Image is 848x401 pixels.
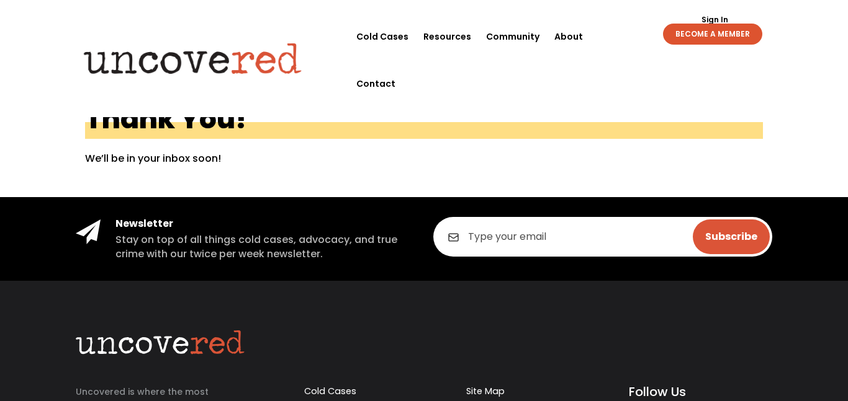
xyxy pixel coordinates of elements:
[423,13,471,60] a: Resources
[115,233,415,261] h5: Stay on top of all things cold cases, advocacy, and true crime with our twice per week newsletter.
[85,151,764,166] p: We’ll be in your inbox soon!
[433,217,772,257] input: Type your email
[663,24,762,45] a: BECOME A MEMBER
[466,385,505,397] a: Site Map
[304,385,356,397] a: Cold Cases
[356,13,408,60] a: Cold Cases
[85,105,764,139] h1: Thank You!
[115,217,415,231] h4: Newsletter
[554,13,583,60] a: About
[356,60,395,107] a: Contact
[73,34,312,82] img: Uncovered logo
[486,13,539,60] a: Community
[693,219,770,254] input: Subscribe
[695,16,735,24] a: Sign In
[629,383,772,400] h5: Follow Us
